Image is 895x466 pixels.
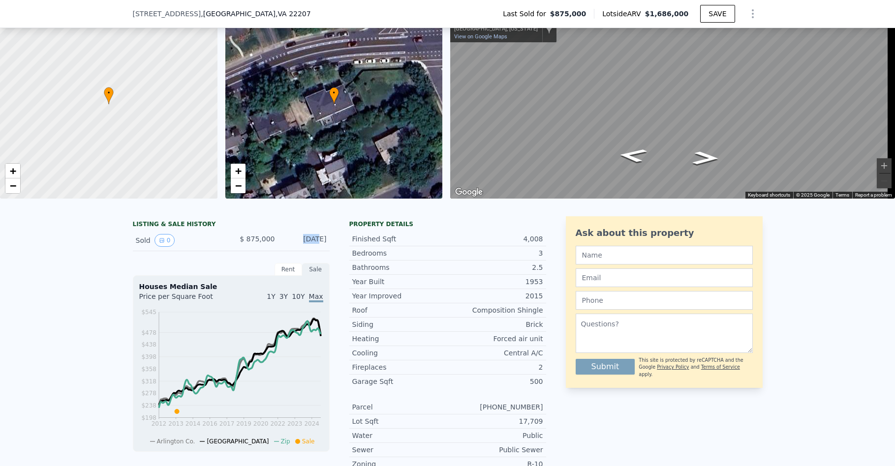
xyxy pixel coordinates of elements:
[287,420,302,427] tspan: 2023
[329,87,339,104] div: •
[352,234,448,244] div: Finished Sqft
[657,364,689,370] a: Privacy Policy
[5,178,20,193] a: Zoom out
[267,292,275,300] span: 1Y
[141,341,156,348] tspan: $438
[453,186,485,199] a: Open this area in Google Maps (opens a new window)
[450,10,895,199] div: Street View
[352,291,448,301] div: Year Improved
[133,9,201,19] span: [STREET_ADDRESS]
[240,235,275,243] span: $ 875,000
[352,377,448,386] div: Garage Sqft
[743,4,763,24] button: Show Options
[352,445,448,455] div: Sewer
[453,186,485,199] img: Google
[550,9,586,19] span: $875,000
[219,420,234,427] tspan: 2017
[700,5,735,23] button: SAVE
[448,348,543,358] div: Central A/C
[645,10,689,18] span: $1,686,000
[141,329,156,336] tspan: $478
[352,262,448,272] div: Bathrooms
[352,348,448,358] div: Cooling
[602,9,645,19] span: Lotside ARV
[5,164,20,178] a: Zoom in
[329,88,339,97] span: •
[157,438,195,445] span: Arlington Co.
[10,165,16,177] span: +
[283,234,327,247] div: [DATE]
[450,10,895,199] div: Map
[701,364,740,370] a: Terms of Service
[448,416,543,426] div: 17,709
[576,359,635,375] button: Submit
[302,438,315,445] span: Sale
[681,148,730,168] path: Go West, Yorktown Blvd
[207,438,269,445] span: [GEOGRAPHIC_DATA]
[352,362,448,372] div: Fireplaces
[133,220,330,230] div: LISTING & SALE HISTORY
[141,414,156,421] tspan: $198
[448,334,543,344] div: Forced air unit
[270,420,285,427] tspan: 2022
[877,158,892,173] button: Zoom in
[276,10,311,18] span: , VA 22207
[448,234,543,244] div: 4,008
[576,291,753,310] input: Phone
[231,178,246,193] a: Zoom out
[448,262,543,272] div: 2.5
[141,309,156,316] tspan: $545
[352,305,448,315] div: Roof
[448,277,543,287] div: 1953
[141,366,156,373] tspan: $358
[748,192,790,199] button: Keyboard shortcuts
[141,402,156,409] tspan: $238
[104,87,114,104] div: •
[10,179,16,192] span: −
[104,88,114,97] span: •
[235,179,241,192] span: −
[136,234,223,247] div: Sold
[448,291,543,301] div: 2015
[309,292,323,302] span: Max
[141,390,156,397] tspan: $278
[352,431,448,440] div: Water
[796,192,830,198] span: © 2025 Google
[448,362,543,372] div: 2
[141,353,156,360] tspan: $398
[606,145,659,166] path: Go East, Yorktown Blvd
[139,282,323,291] div: Houses Median Sale
[185,420,200,427] tspan: 2014
[448,320,543,329] div: Brick
[448,402,543,412] div: [PHONE_NUMBER]
[281,438,290,445] span: Zip
[546,23,553,34] a: Show location on map
[448,305,543,315] div: Composition Shingle
[151,420,166,427] tspan: 2012
[349,220,546,228] div: Property details
[639,357,752,378] div: This site is protected by reCAPTCHA and the Google and apply.
[448,445,543,455] div: Public Sewer
[292,292,305,300] span: 10Y
[236,420,251,427] tspan: 2019
[304,420,319,427] tspan: 2024
[352,248,448,258] div: Bedrooms
[352,277,448,287] div: Year Built
[835,192,849,198] a: Terms (opens in new tab)
[448,431,543,440] div: Public
[352,402,448,412] div: Parcel
[275,263,302,276] div: Rent
[302,263,330,276] div: Sale
[352,320,448,329] div: Siding
[454,33,507,40] a: View on Google Maps
[855,192,892,198] a: Report a problem
[168,420,184,427] tspan: 2013
[154,234,175,247] button: View historical data
[235,165,241,177] span: +
[231,164,246,178] a: Zoom in
[877,174,892,188] button: Zoom out
[279,292,288,300] span: 3Y
[503,9,550,19] span: Last Sold for
[253,420,268,427] tspan: 2020
[576,226,753,240] div: Ask about this property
